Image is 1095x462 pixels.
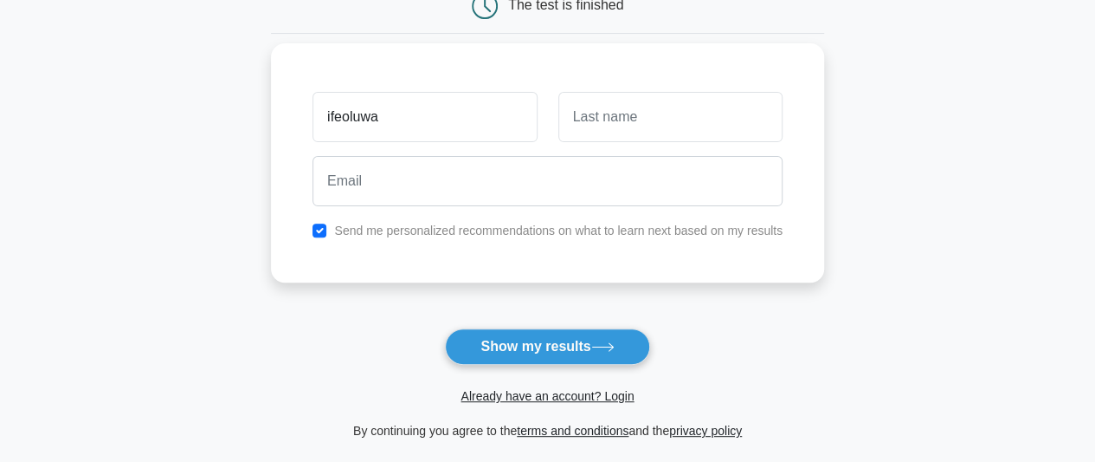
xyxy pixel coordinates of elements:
[312,92,537,142] input: First name
[461,389,634,403] a: Already have an account? Login
[558,92,783,142] input: Last name
[334,224,783,238] label: Send me personalized recommendations on what to learn next based on my results
[517,424,628,438] a: terms and conditions
[261,420,834,441] div: By continuing you agree to the and the
[312,156,783,206] input: Email
[669,424,742,438] a: privacy policy
[445,329,649,365] button: Show my results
